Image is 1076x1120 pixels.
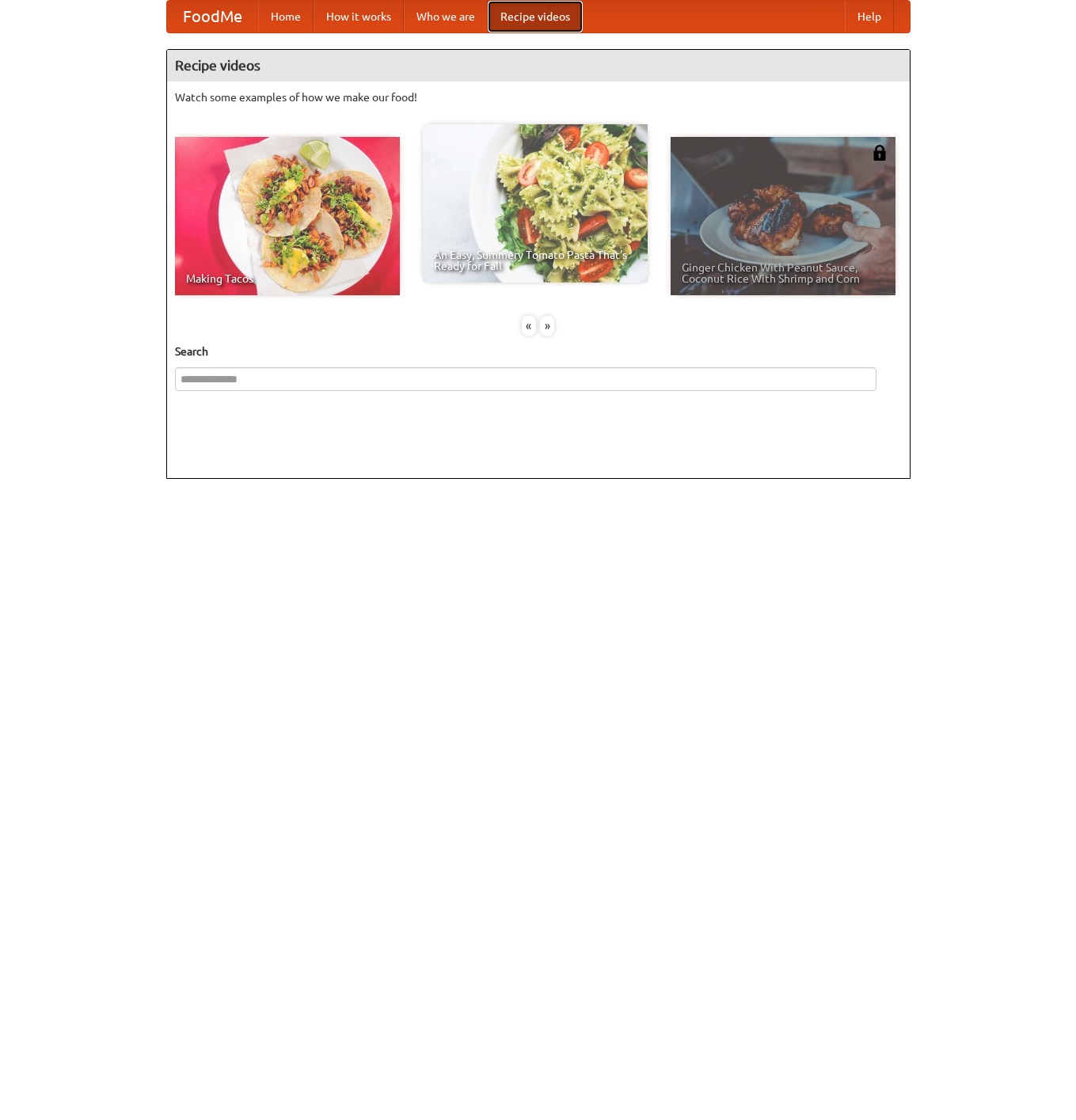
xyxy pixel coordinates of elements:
a: How it works [314,1,404,32]
a: An Easy, Summery Tomato Pasta That's Ready for Fall [423,124,648,283]
img: 483408.png [872,145,888,161]
a: FoodMe [167,1,258,32]
span: An Easy, Summery Tomato Pasta That's Ready for Fall [434,249,637,271]
a: Home [258,1,314,32]
a: Help [845,1,894,32]
div: » [540,316,554,336]
div: « [522,316,536,336]
span: Making Tacos [186,273,389,284]
a: Making Tacos [175,137,400,295]
p: Watch some examples of how we make our food! [175,89,902,105]
h5: Search [175,344,902,359]
a: Recipe videos [488,1,583,32]
a: Who we are [404,1,488,32]
h4: Recipe videos [167,50,910,82]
